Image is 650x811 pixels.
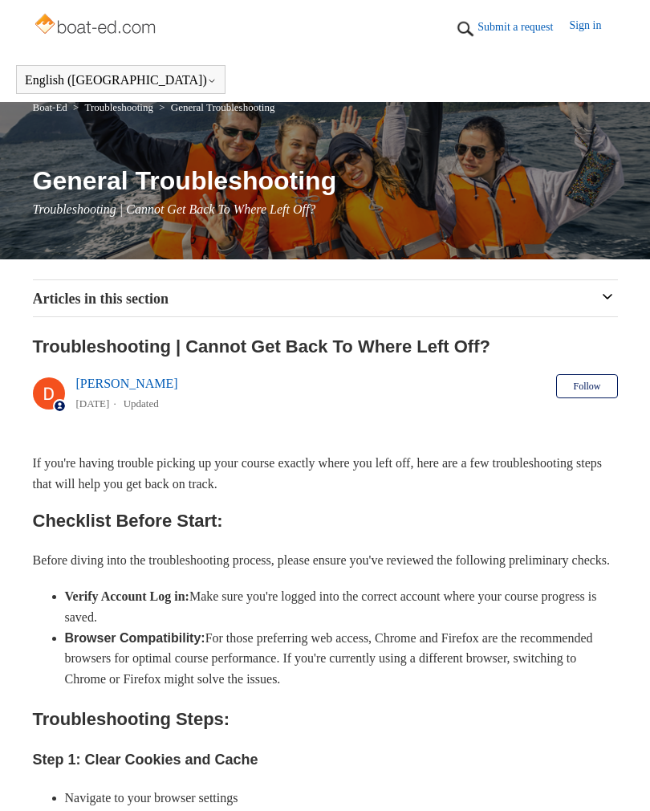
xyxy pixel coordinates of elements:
div: Live chat [596,757,638,799]
li: Updated [124,397,159,410]
time: 05/14/2024, 16:31 [76,397,110,410]
a: Sign in [569,17,617,41]
li: Troubleshooting [70,101,156,113]
h2: Checklist Before Start: [33,507,618,535]
li: General Troubleshooting [156,101,274,113]
a: Submit a request [477,18,569,35]
li: Navigate to your browser settings [65,788,618,809]
p: Before diving into the troubleshooting process, please ensure you've reviewed the following preli... [33,550,618,571]
span: Articles in this section [33,291,169,307]
li: For those preferring web access, Chrome and Firefox are the recommended browsers for optimal cour... [65,628,618,690]
h2: Troubleshooting | Cannot Get Back To Where Left Off? [33,333,618,360]
li: Boat-Ed [33,101,71,113]
h1: General Troubleshooting [33,161,618,200]
h3: Step 1: Clear Cookies and Cache [33,748,618,772]
p: If you're having trouble picking up your course exactly where you left off, here are a few troubl... [33,453,618,494]
strong: Browser Compatibility: [65,631,205,645]
button: English ([GEOGRAPHIC_DATA]) [25,73,217,88]
img: 01HZPCYTXV3JW8MJV9VD7EMK0H [453,17,477,41]
a: Troubleshooting [84,101,152,113]
img: Boat-Ed Help Center home page [33,10,160,42]
a: General Troubleshooting [171,101,275,113]
strong: Verify Account Log in: [65,589,189,603]
h2: Troubleshooting Steps: [33,705,618,733]
a: [PERSON_NAME] [76,377,178,390]
button: Follow Article [556,374,617,398]
span: Troubleshooting | Cannot Get Back To Where Left Off? [33,202,316,216]
a: Boat-Ed [33,101,67,113]
li: Make sure you're logged into the correct account where your course progress is saved. [65,586,618,627]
